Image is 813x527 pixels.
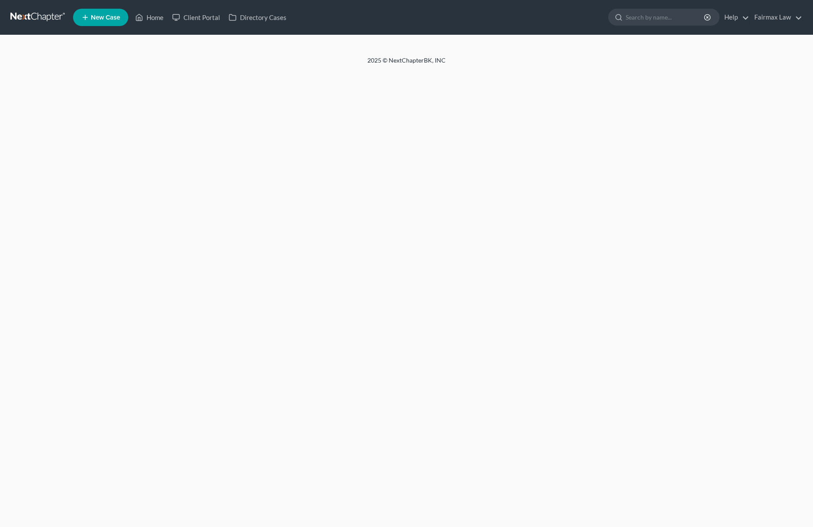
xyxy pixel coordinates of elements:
input: Search by name... [626,9,705,25]
a: Help [720,10,749,25]
a: Directory Cases [224,10,291,25]
a: Fairmax Law [750,10,802,25]
a: Client Portal [168,10,224,25]
a: Home [131,10,168,25]
div: 2025 © NextChapterBK, INC [159,56,654,72]
span: New Case [91,14,120,21]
